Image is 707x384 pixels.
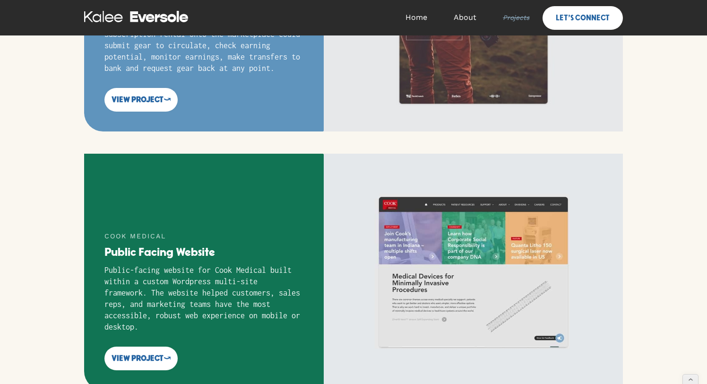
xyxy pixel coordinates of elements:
[164,354,171,363] strong: ⤻
[543,6,623,30] a: let's connect
[104,264,303,332] p: Public-facing website for Cook Medical built within a custom Wordpress multi-site framework. The ...
[392,3,440,32] a: Home
[490,3,543,32] a: Projects
[104,88,178,112] a: view project⤻
[164,96,171,104] strong: ⤻
[104,6,303,74] p: Dashboard for Parachut Earn partners. Earn partners who submitted their camera gear for subscript...
[104,245,303,260] h3: Public Facing Website
[104,231,303,241] div: Cook Medical
[104,347,178,370] a: view project⤻
[440,3,490,32] a: About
